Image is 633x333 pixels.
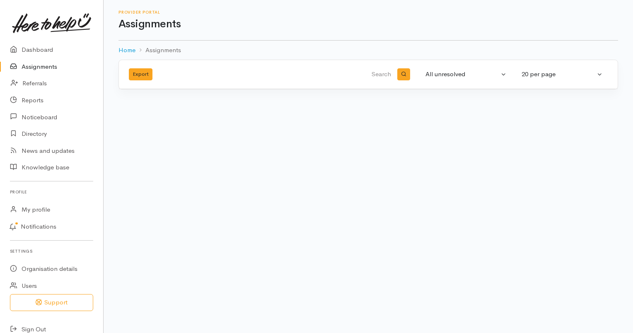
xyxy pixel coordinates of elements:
button: 20 per page [517,66,608,82]
button: All unresolved [420,66,512,82]
button: Support [10,294,93,311]
nav: breadcrumb [118,41,618,60]
div: All unresolved [425,70,499,79]
a: Home [118,46,135,55]
h6: Settings [10,246,93,257]
h6: Profile [10,186,93,198]
button: Export [129,68,152,80]
input: Search [275,65,393,84]
li: Assignments [135,46,181,55]
h1: Assignments [118,18,618,30]
h6: Provider Portal [118,10,618,14]
div: 20 per page [522,70,595,79]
